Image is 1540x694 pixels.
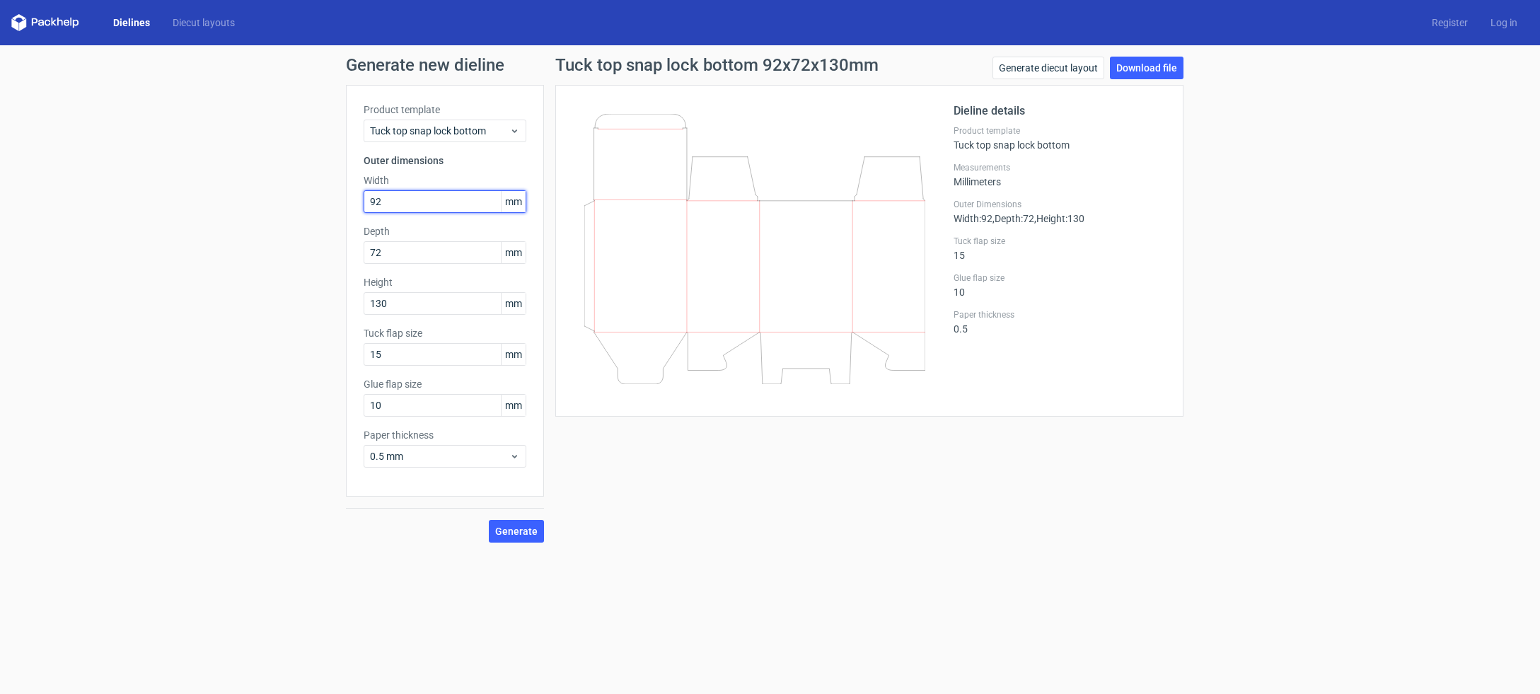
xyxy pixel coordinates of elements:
div: 0.5 [954,309,1166,335]
div: 15 [954,236,1166,261]
span: 0.5 mm [370,449,509,463]
label: Measurements [954,162,1166,173]
label: Product template [364,103,526,117]
div: Millimeters [954,162,1166,187]
a: Log in [1479,16,1529,30]
span: Tuck top snap lock bottom [370,124,509,138]
a: Dielines [102,16,161,30]
label: Tuck flap size [954,236,1166,247]
label: Glue flap size [954,272,1166,284]
label: Paper thickness [954,309,1166,320]
label: Paper thickness [364,428,526,442]
span: , Height : 130 [1034,213,1084,224]
h1: Tuck top snap lock bottom 92x72x130mm [555,57,879,74]
span: mm [501,242,526,263]
button: Generate [489,520,544,543]
label: Product template [954,125,1166,137]
span: Generate [495,526,538,536]
span: , Depth : 72 [992,213,1034,224]
span: Width : 92 [954,213,992,224]
label: Width [364,173,526,187]
label: Height [364,275,526,289]
label: Tuck flap size [364,326,526,340]
span: mm [501,395,526,416]
label: Outer Dimensions [954,199,1166,210]
h1: Generate new dieline [346,57,1195,74]
span: mm [501,293,526,314]
h2: Dieline details [954,103,1166,120]
h3: Outer dimensions [364,154,526,168]
label: Depth [364,224,526,238]
span: mm [501,191,526,212]
div: Tuck top snap lock bottom [954,125,1166,151]
a: Download file [1110,57,1183,79]
label: Glue flap size [364,377,526,391]
a: Diecut layouts [161,16,246,30]
div: 10 [954,272,1166,298]
span: mm [501,344,526,365]
a: Generate diecut layout [992,57,1104,79]
a: Register [1420,16,1479,30]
